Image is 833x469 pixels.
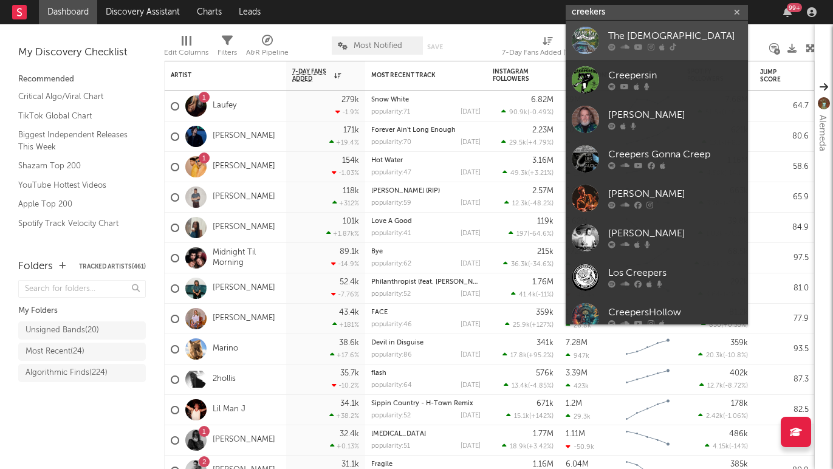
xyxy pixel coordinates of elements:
[18,304,146,318] div: My Folders
[566,400,582,408] div: 1.2M
[342,157,359,165] div: 154k
[705,442,748,450] div: ( )
[371,461,393,468] a: Fragile
[326,230,359,238] div: +1.87k %
[371,218,412,225] a: Love A Good
[18,364,146,382] a: Algorithmic Finds(224)
[760,160,809,174] div: 58.6
[371,309,388,316] a: FACE
[371,169,411,176] div: popularity: 47
[608,108,742,123] div: [PERSON_NAME]
[502,169,554,177] div: ( )
[519,292,536,298] span: 41.4k
[531,413,552,420] span: +142 %
[504,382,554,389] div: ( )
[566,443,594,451] div: -50.9k
[371,230,411,237] div: popularity: 41
[371,188,481,194] div: Dale Dickens (RIP)
[371,139,411,146] div: popularity: 70
[608,69,742,83] div: Creepersin
[512,200,528,207] span: 12.3k
[340,430,359,438] div: 32.4k
[371,127,481,134] div: Forever Ain't Long Enough
[532,157,554,165] div: 3.16M
[18,236,134,249] a: Recommended For You
[371,400,481,407] div: Sippin Country - H-Town Remix
[537,248,554,256] div: 215k
[730,369,748,377] div: 402k
[171,72,262,79] div: Artist
[536,369,554,377] div: 576k
[566,5,748,20] input: Search for artists
[371,279,481,286] div: Philanthropist (feat. Billy Strings)
[371,352,412,358] div: popularity: 86
[510,170,528,177] span: 49.3k
[510,352,527,359] span: 17.8k
[536,400,554,408] div: 671k
[731,443,746,450] span: -14 %
[213,162,275,172] a: [PERSON_NAME]
[18,72,146,87] div: Recommended
[371,279,514,286] a: Philanthropist (feat. [PERSON_NAME] Strings)
[213,192,275,202] a: [PERSON_NAME]
[620,365,675,395] svg: Chart title
[529,352,552,359] span: +95.2 %
[608,227,742,241] div: [PERSON_NAME]
[760,433,809,448] div: 77.7
[783,7,792,17] button: 99+
[566,60,748,100] a: Creepersin
[329,139,359,146] div: +19.4 %
[530,261,552,268] span: -34.6 %
[502,30,593,66] div: 7-Day Fans Added (7-Day Fans Added)
[18,128,134,153] a: Biggest Independent Releases This Week
[371,370,386,377] a: flash
[503,260,554,268] div: ( )
[340,278,359,286] div: 52.4k
[532,278,554,286] div: 1.76M
[371,340,423,346] a: Devil in Disguise
[213,374,236,385] a: 2hollis
[509,109,527,116] span: 90.9k
[760,372,809,387] div: 87.3
[213,101,236,111] a: Laufey
[26,366,108,380] div: Algorithmic Finds ( 224 )
[516,231,527,238] span: 197
[760,99,809,114] div: 64.7
[566,339,588,347] div: 7.28M
[246,30,289,66] div: A&R Pipeline
[371,400,473,407] a: Sippin Country - H-Town Remix
[371,157,481,164] div: Hot Water
[164,46,208,60] div: Edit Columns
[709,322,721,329] span: 850
[213,131,275,142] a: [PERSON_NAME]
[723,322,746,329] span: +0.35 %
[18,343,146,361] a: Most Recent(24)
[760,281,809,296] div: 81.0
[332,321,359,329] div: +181 %
[371,321,412,328] div: popularity: 46
[461,382,481,389] div: [DATE]
[79,264,146,270] button: Tracked Artists(461)
[730,460,748,468] div: 385k
[332,199,359,207] div: +312 %
[371,261,411,267] div: popularity: 62
[501,108,554,116] div: ( )
[461,352,481,358] div: [DATE]
[620,425,675,456] svg: Chart title
[529,109,552,116] span: -0.49 %
[760,129,809,144] div: 80.6
[707,383,723,389] span: 12.7k
[698,351,748,359] div: ( )
[502,351,554,359] div: ( )
[371,413,411,419] div: popularity: 52
[725,383,746,389] span: -8.72 %
[493,68,535,83] div: Instagram Followers
[18,179,134,192] a: YouTube Hottest Videos
[461,139,481,146] div: [DATE]
[566,369,588,377] div: 3.39M
[461,200,481,207] div: [DATE]
[730,339,748,347] div: 359k
[504,199,554,207] div: ( )
[371,127,456,134] a: Forever Ain't Long Enough
[461,169,481,176] div: [DATE]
